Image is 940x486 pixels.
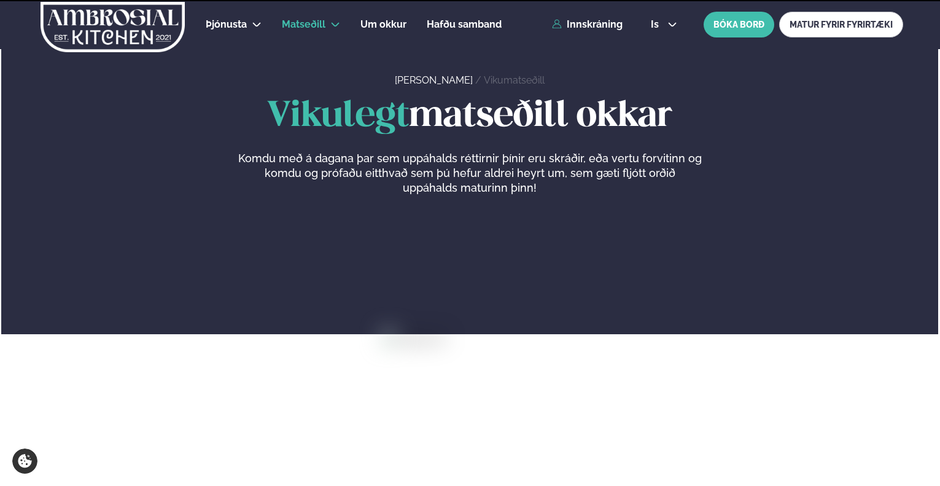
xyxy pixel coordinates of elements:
a: Cookie settings [12,449,37,474]
a: MATUR FYRIR FYRIRTÆKI [779,12,903,37]
span: Þjónusta [206,18,247,30]
span: Vikulegt [267,100,409,133]
span: / [475,74,484,86]
a: [PERSON_NAME] [395,74,473,86]
a: Vikumatseðill [484,74,545,86]
a: Þjónusta [206,17,247,32]
button: BÓKA BORÐ [704,12,774,37]
button: is [641,20,687,29]
h1: matseðill okkar [38,97,901,136]
p: Komdu með á dagana þar sem uppáhalds réttirnir þínir eru skráðir, eða vertu forvitinn og komdu og... [238,151,702,195]
img: logo [39,2,186,52]
a: Matseðill [282,17,325,32]
a: Innskráning [552,19,623,30]
a: Hafðu samband [427,17,502,32]
span: Hafðu samband [427,18,502,30]
span: Matseðill [282,18,325,30]
a: Um okkur [360,17,406,32]
span: Um okkur [360,18,406,30]
span: is [651,20,662,29]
